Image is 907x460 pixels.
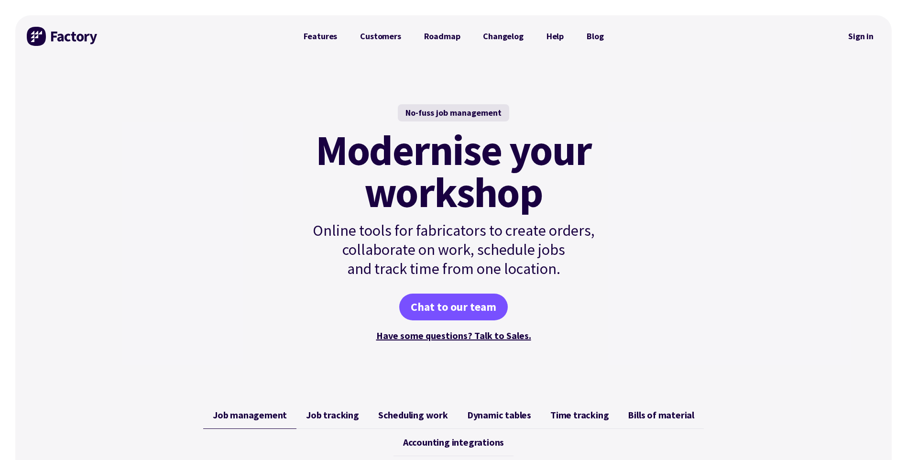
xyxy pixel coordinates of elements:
a: Sign in [841,25,880,47]
a: Help [535,27,575,46]
nav: Secondary Navigation [841,25,880,47]
span: Accounting integrations [403,437,504,448]
a: Features [292,27,349,46]
p: Online tools for fabricators to create orders, collaborate on work, schedule jobs and track time ... [292,221,615,278]
a: Changelog [471,27,535,46]
a: Customers [349,27,412,46]
nav: Primary Navigation [292,27,615,46]
mark: Modernise your workshop [316,129,591,213]
div: No-fuss job management [398,104,509,121]
a: Roadmap [413,27,472,46]
a: Chat to our team [399,294,508,320]
span: Time tracking [550,409,609,421]
span: Job tracking [306,409,359,421]
span: Bills of material [628,409,694,421]
img: Factory [27,27,98,46]
span: Dynamic tables [467,409,531,421]
a: Blog [575,27,615,46]
span: Job management [213,409,287,421]
span: Scheduling work [378,409,448,421]
a: Have some questions? Talk to Sales. [376,329,531,341]
iframe: Chat Widget [859,414,907,460]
